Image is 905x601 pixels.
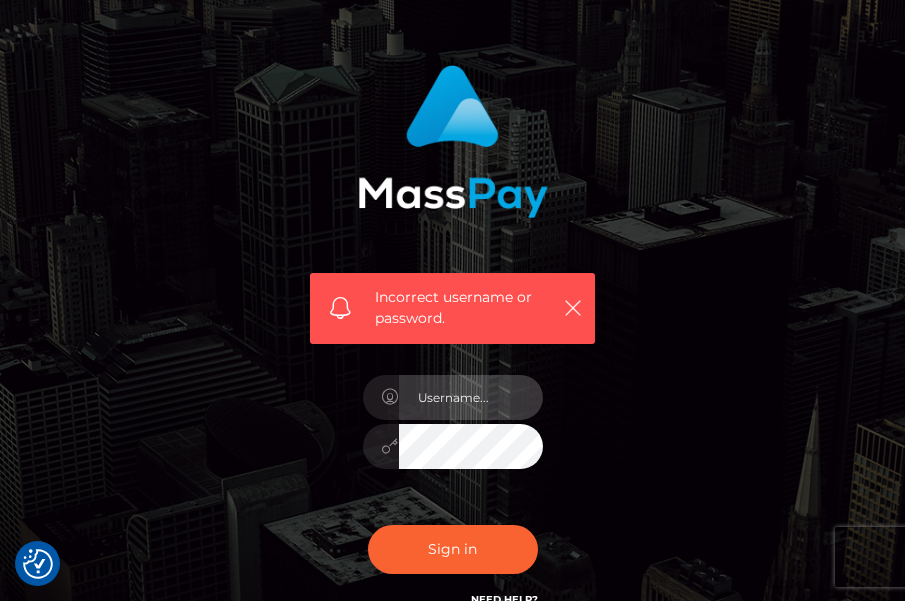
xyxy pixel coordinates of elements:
[368,525,538,574] button: Sign in
[23,549,53,579] img: Revisit consent button
[399,375,543,420] input: Username...
[358,65,548,218] img: MassPay Login
[23,549,53,579] button: Consent Preferences
[375,287,553,329] span: Incorrect username or password.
